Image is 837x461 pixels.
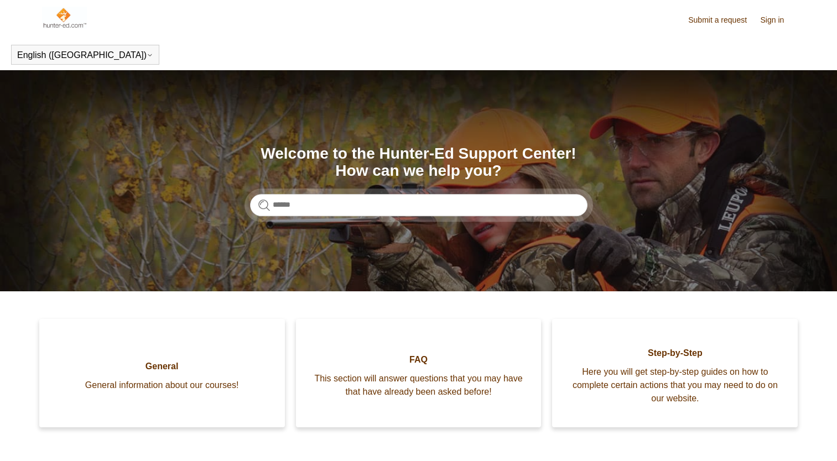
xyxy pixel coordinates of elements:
h1: Welcome to the Hunter-Ed Support Center! How can we help you? [250,145,588,180]
span: General information about our courses! [56,379,268,392]
span: Here you will get step-by-step guides on how to complete certain actions that you may need to do ... [569,365,781,405]
button: English ([GEOGRAPHIC_DATA]) [17,50,153,60]
input: Search [250,194,588,216]
a: Step-by-Step Here you will get step-by-step guides on how to complete certain actions that you ma... [552,319,798,427]
span: FAQ [313,353,525,366]
span: General [56,360,268,373]
a: FAQ This section will answer questions that you may have that have already been asked before! [296,319,542,427]
span: Step-by-Step [569,347,781,360]
a: Sign in [761,14,796,26]
a: Submit a request [688,14,758,26]
span: This section will answer questions that you may have that have already been asked before! [313,372,525,399]
img: Hunter-Ed Help Center home page [42,7,87,29]
a: General General information about our courses! [39,319,285,427]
